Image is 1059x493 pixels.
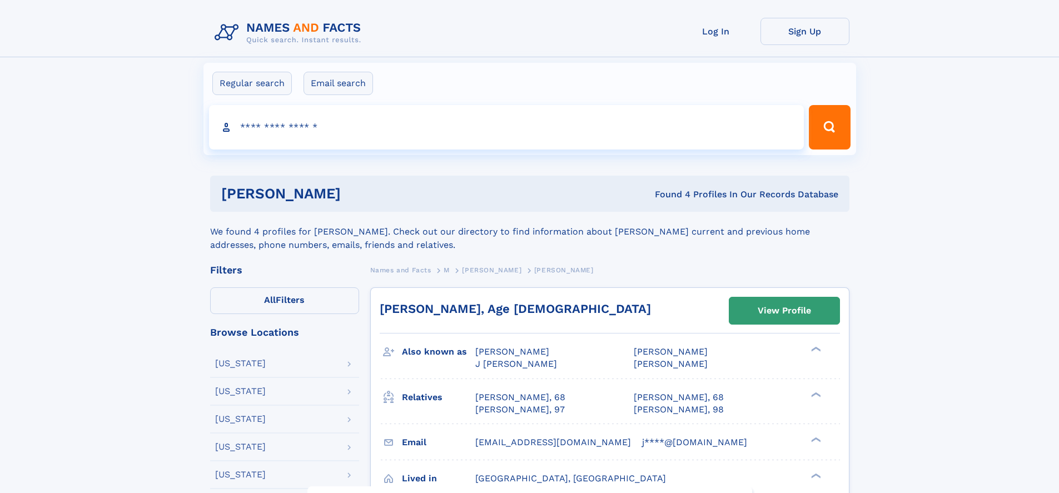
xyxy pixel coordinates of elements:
[264,295,276,305] span: All
[672,18,760,45] a: Log In
[729,297,839,324] a: View Profile
[634,404,724,416] a: [PERSON_NAME], 98
[475,473,666,484] span: [GEOGRAPHIC_DATA], [GEOGRAPHIC_DATA]
[210,327,359,337] div: Browse Locations
[402,342,475,361] h3: Also known as
[210,18,370,48] img: Logo Names and Facts
[462,263,521,277] a: [PERSON_NAME]
[760,18,849,45] a: Sign Up
[634,346,708,357] span: [PERSON_NAME]
[808,436,822,443] div: ❯
[215,359,266,368] div: [US_STATE]
[402,433,475,452] h3: Email
[758,298,811,323] div: View Profile
[462,266,521,274] span: [PERSON_NAME]
[809,105,850,150] button: Search Button
[475,358,557,369] span: J [PERSON_NAME]
[498,188,838,201] div: Found 4 Profiles In Our Records Database
[215,415,266,424] div: [US_STATE]
[475,437,631,447] span: [EMAIL_ADDRESS][DOMAIN_NAME]
[534,266,594,274] span: [PERSON_NAME]
[402,469,475,488] h3: Lived in
[212,72,292,95] label: Regular search
[304,72,373,95] label: Email search
[444,266,450,274] span: M
[444,263,450,277] a: M
[210,212,849,252] div: We found 4 profiles for [PERSON_NAME]. Check out our directory to find information about [PERSON_...
[380,302,651,316] a: [PERSON_NAME], Age [DEMOGRAPHIC_DATA]
[475,391,565,404] a: [PERSON_NAME], 68
[209,105,804,150] input: search input
[475,346,549,357] span: [PERSON_NAME]
[210,265,359,275] div: Filters
[402,388,475,407] h3: Relatives
[808,391,822,398] div: ❯
[215,387,266,396] div: [US_STATE]
[475,404,565,416] a: [PERSON_NAME], 97
[370,263,431,277] a: Names and Facts
[215,442,266,451] div: [US_STATE]
[215,470,266,479] div: [US_STATE]
[634,391,724,404] a: [PERSON_NAME], 68
[210,287,359,314] label: Filters
[808,346,822,353] div: ❯
[634,358,708,369] span: [PERSON_NAME]
[808,472,822,479] div: ❯
[221,187,498,201] h1: [PERSON_NAME]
